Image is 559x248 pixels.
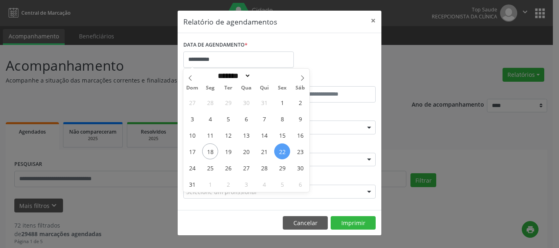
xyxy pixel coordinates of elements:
span: Agosto 17, 2025 [184,143,200,159]
span: Agosto 13, 2025 [238,127,254,143]
span: Agosto 3, 2025 [184,111,200,127]
button: Imprimir [331,216,376,230]
span: Agosto 31, 2025 [184,176,200,192]
span: Agosto 19, 2025 [220,143,236,159]
span: Agosto 2, 2025 [292,94,308,110]
span: Agosto 22, 2025 [274,143,290,159]
span: Agosto 20, 2025 [238,143,254,159]
span: Agosto 18, 2025 [202,143,218,159]
span: Setembro 3, 2025 [238,176,254,192]
span: Agosto 4, 2025 [202,111,218,127]
span: Agosto 16, 2025 [292,127,308,143]
span: Agosto 24, 2025 [184,160,200,176]
span: Agosto 1, 2025 [274,94,290,110]
span: Agosto 30, 2025 [292,160,308,176]
span: Sex [273,85,291,91]
span: Agosto 9, 2025 [292,111,308,127]
span: Julho 27, 2025 [184,94,200,110]
label: ATÉ [282,74,376,86]
span: Agosto 5, 2025 [220,111,236,127]
span: Agosto 14, 2025 [256,127,272,143]
span: Selecione um profissional [186,188,257,196]
span: Setembro 1, 2025 [202,176,218,192]
span: Agosto 10, 2025 [184,127,200,143]
span: Dom [183,85,201,91]
span: Agosto 21, 2025 [256,143,272,159]
label: DATA DE AGENDAMENTO [183,39,248,51]
span: Agosto 29, 2025 [274,160,290,176]
span: Setembro 6, 2025 [292,176,308,192]
span: Sáb [291,85,309,91]
span: Setembro 5, 2025 [274,176,290,192]
span: Julho 31, 2025 [256,94,272,110]
span: Agosto 12, 2025 [220,127,236,143]
h5: Relatório de agendamentos [183,16,277,27]
span: Agosto 15, 2025 [274,127,290,143]
input: Year [251,71,278,80]
span: Qua [237,85,255,91]
span: Agosto 8, 2025 [274,111,290,127]
span: Setembro 2, 2025 [220,176,236,192]
span: Agosto 6, 2025 [238,111,254,127]
span: Julho 29, 2025 [220,94,236,110]
select: Month [215,71,251,80]
span: Agosto 25, 2025 [202,160,218,176]
span: Agosto 28, 2025 [256,160,272,176]
span: Qui [255,85,273,91]
button: Close [365,11,381,31]
span: Agosto 11, 2025 [202,127,218,143]
span: Julho 28, 2025 [202,94,218,110]
span: Ter [219,85,237,91]
button: Cancelar [283,216,328,230]
span: Agosto 7, 2025 [256,111,272,127]
span: Julho 30, 2025 [238,94,254,110]
span: Agosto 23, 2025 [292,143,308,159]
span: Setembro 4, 2025 [256,176,272,192]
span: Seg [201,85,219,91]
span: Agosto 27, 2025 [238,160,254,176]
span: Agosto 26, 2025 [220,160,236,176]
